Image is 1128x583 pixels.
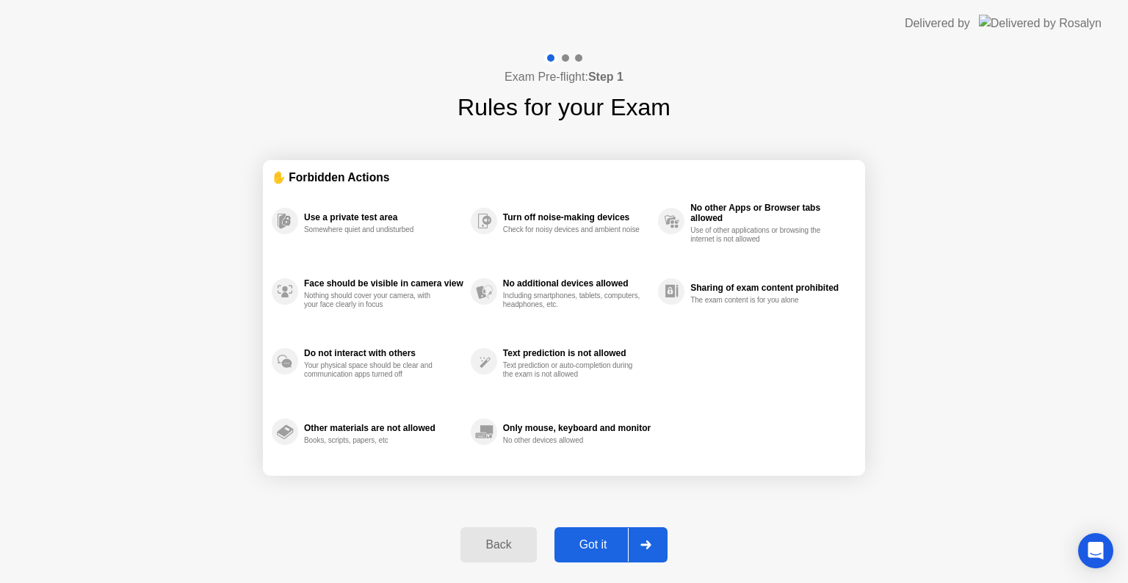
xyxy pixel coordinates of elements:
[503,348,651,358] div: Text prediction is not allowed
[505,68,623,86] h4: Exam Pre-flight:
[1078,533,1113,568] div: Open Intercom Messenger
[272,169,856,186] div: ✋ Forbidden Actions
[503,225,642,234] div: Check for noisy devices and ambient noise
[304,361,443,379] div: Your physical space should be clear and communication apps turned off
[690,226,829,244] div: Use of other applications or browsing the internet is not allowed
[503,436,642,445] div: No other devices allowed
[304,212,463,222] div: Use a private test area
[690,296,829,305] div: The exam content is for you alone
[905,15,970,32] div: Delivered by
[304,225,443,234] div: Somewhere quiet and undisturbed
[460,527,536,562] button: Back
[503,291,642,309] div: Including smartphones, tablets, computers, headphones, etc.
[690,283,849,293] div: Sharing of exam content prohibited
[690,203,849,223] div: No other Apps or Browser tabs allowed
[588,70,623,83] b: Step 1
[304,348,463,358] div: Do not interact with others
[304,278,463,289] div: Face should be visible in camera view
[554,527,668,562] button: Got it
[304,436,443,445] div: Books, scripts, papers, etc
[503,361,642,379] div: Text prediction or auto-completion during the exam is not allowed
[559,538,628,551] div: Got it
[503,212,651,222] div: Turn off noise-making devices
[465,538,532,551] div: Back
[503,423,651,433] div: Only mouse, keyboard and monitor
[304,291,443,309] div: Nothing should cover your camera, with your face clearly in focus
[458,90,670,125] h1: Rules for your Exam
[503,278,651,289] div: No additional devices allowed
[979,15,1102,32] img: Delivered by Rosalyn
[304,423,463,433] div: Other materials are not allowed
